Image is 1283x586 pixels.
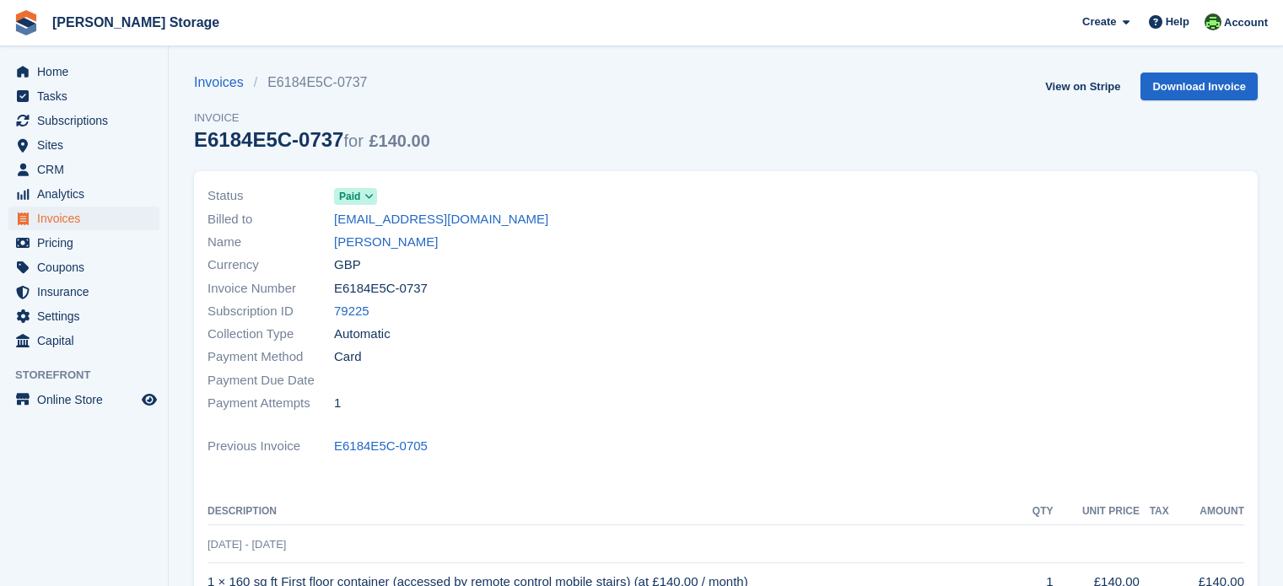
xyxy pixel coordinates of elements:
[208,437,334,456] span: Previous Invoice
[8,60,159,83] a: menu
[8,388,159,411] a: menu
[37,255,138,279] span: Coupons
[8,280,159,304] a: menu
[8,255,159,279] a: menu
[1140,498,1169,525] th: Tax
[37,280,138,304] span: Insurance
[208,233,334,252] span: Name
[334,186,377,206] a: Paid
[339,189,360,204] span: Paid
[37,304,138,328] span: Settings
[15,367,168,384] span: Storefront
[208,302,334,321] span: Subscription ID
[37,133,138,157] span: Sites
[8,84,159,108] a: menu
[13,10,39,35] img: stora-icon-8386f47178a22dfd0bd8f6a31ec36ba5ce8667c1dd55bd0f319d3a0aa187defe.svg
[139,390,159,410] a: Preview store
[334,437,428,456] a: E6184E5C-0705
[334,394,341,413] span: 1
[46,8,226,36] a: [PERSON_NAME] Storage
[208,538,286,551] span: [DATE] - [DATE]
[334,347,362,367] span: Card
[37,158,138,181] span: CRM
[37,207,138,230] span: Invoices
[208,186,334,206] span: Status
[334,325,391,344] span: Automatic
[37,329,138,352] span: Capital
[208,371,334,390] span: Payment Due Date
[208,394,334,413] span: Payment Attempts
[334,233,438,252] a: [PERSON_NAME]
[208,210,334,229] span: Billed to
[208,347,334,367] span: Payment Method
[8,158,159,181] a: menu
[37,109,138,132] span: Subscriptions
[194,128,430,151] div: E6184E5C-0737
[369,132,429,150] span: £140.00
[208,325,334,344] span: Collection Type
[1038,73,1127,100] a: View on Stripe
[334,210,548,229] a: [EMAIL_ADDRESS][DOMAIN_NAME]
[334,255,361,275] span: GBP
[37,182,138,206] span: Analytics
[334,279,428,298] span: E6184E5C-0737
[37,60,138,83] span: Home
[37,231,138,255] span: Pricing
[1224,14,1268,31] span: Account
[8,182,159,206] a: menu
[194,110,430,126] span: Invoice
[208,255,334,275] span: Currency
[334,302,369,321] a: 79225
[1082,13,1116,30] span: Create
[343,132,363,150] span: for
[8,109,159,132] a: menu
[208,279,334,298] span: Invoice Number
[1140,73,1258,100] a: Download Invoice
[8,329,159,352] a: menu
[1053,498,1139,525] th: Unit Price
[8,133,159,157] a: menu
[1166,13,1189,30] span: Help
[37,388,138,411] span: Online Store
[37,84,138,108] span: Tasks
[1169,498,1244,525] th: Amount
[194,73,430,93] nav: breadcrumbs
[194,73,254,93] a: Invoices
[8,231,159,255] a: menu
[208,498,1022,525] th: Description
[8,207,159,230] a: menu
[8,304,159,328] a: menu
[1022,498,1053,525] th: QTY
[1205,13,1221,30] img: Thomas Frary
